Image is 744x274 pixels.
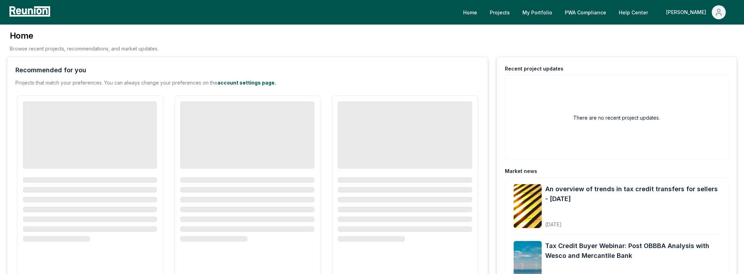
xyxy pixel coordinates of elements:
[545,216,720,228] div: [DATE]
[458,5,737,19] nav: Main
[666,5,709,19] div: [PERSON_NAME]
[10,30,158,41] h3: Home
[613,5,654,19] a: Help Center
[545,241,720,261] a: Tax Credit Buyer Webinar: Post OBBBA Analysis with Wesco and Mercantile Bank
[573,114,660,121] h2: There are no recent project updates.
[217,80,276,86] a: account settings page.
[484,5,515,19] a: Projects
[514,184,542,228] img: An overview of trends in tax credit transfers for sellers - September 2025
[505,65,563,72] div: Recent project updates
[505,168,537,175] div: Market news
[15,80,217,86] span: Projects that match your preferences. You can always change your preferences on the
[15,65,86,75] div: Recommended for you
[545,184,720,204] a: An overview of trends in tax credit transfers for sellers - [DATE]
[661,5,731,19] button: [PERSON_NAME]
[458,5,483,19] a: Home
[559,5,612,19] a: PWA Compliance
[517,5,558,19] a: My Portfolio
[10,45,158,52] p: Browse recent projects, recommendations, and market updates.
